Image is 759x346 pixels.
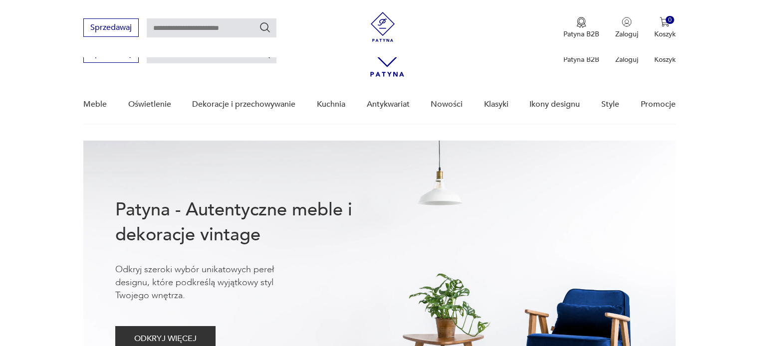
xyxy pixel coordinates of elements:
[563,17,599,39] a: Ikona medaluPatyna B2B
[563,55,599,64] p: Patyna B2B
[654,29,676,39] p: Koszyk
[654,17,676,39] button: 0Koszyk
[128,85,171,124] a: Oświetlenie
[317,85,345,124] a: Kuchnia
[368,12,398,42] img: Patyna - sklep z meblami i dekoracjami vintage
[529,85,580,124] a: Ikony designu
[83,85,107,124] a: Meble
[83,25,139,32] a: Sprzedawaj
[615,29,638,39] p: Zaloguj
[259,21,271,33] button: Szukaj
[563,17,599,39] button: Patyna B2B
[654,55,676,64] p: Koszyk
[431,85,463,124] a: Nowości
[641,85,676,124] a: Promocje
[115,197,385,247] h1: Patyna - Autentyczne meble i dekoracje vintage
[192,85,295,124] a: Dekoracje i przechowywanie
[83,51,139,58] a: Sprzedawaj
[115,336,216,343] a: ODKRYJ WIĘCEJ
[660,17,670,27] img: Ikona koszyka
[115,263,305,302] p: Odkryj szeroki wybór unikatowych pereł designu, które podkreślą wyjątkowy styl Twojego wnętrza.
[601,85,619,124] a: Style
[484,85,508,124] a: Klasyki
[576,17,586,28] img: Ikona medalu
[622,17,632,27] img: Ikonka użytkownika
[666,16,674,24] div: 0
[83,18,139,37] button: Sprzedawaj
[615,17,638,39] button: Zaloguj
[563,29,599,39] p: Patyna B2B
[615,55,638,64] p: Zaloguj
[367,85,410,124] a: Antykwariat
